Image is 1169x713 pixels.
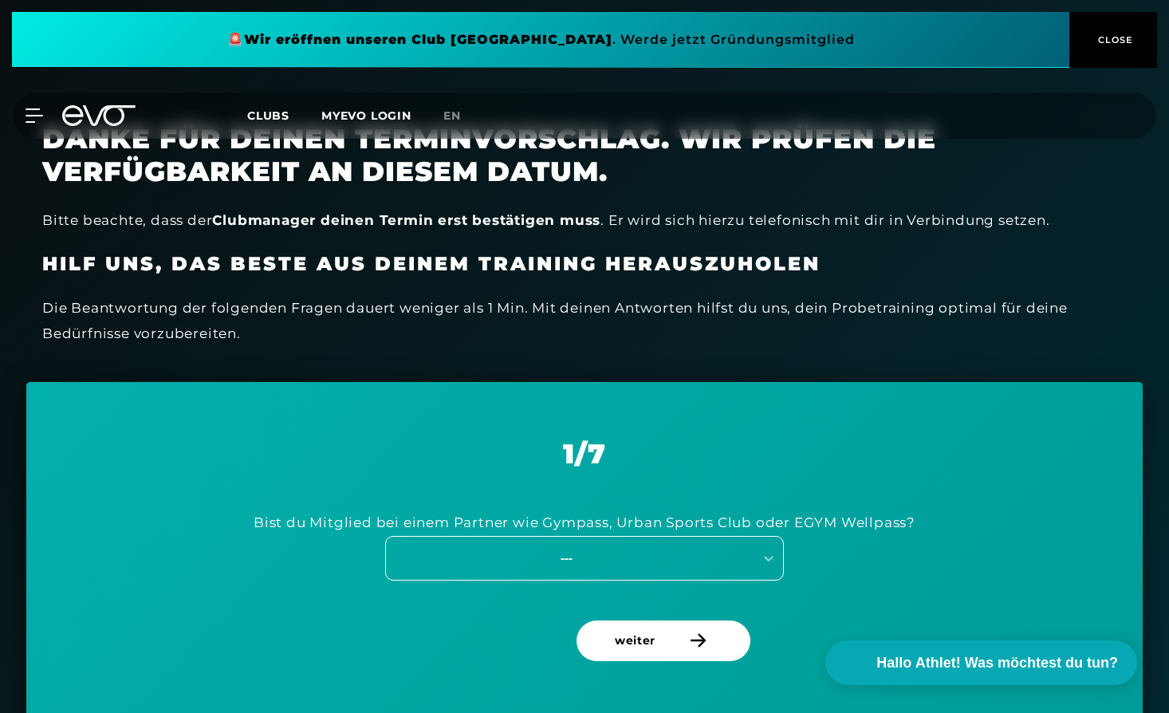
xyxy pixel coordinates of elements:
a: en [443,107,480,125]
span: Hallo Athlet! Was möchtest du tun? [876,652,1118,674]
button: CLOSE [1069,12,1157,68]
span: weiter [615,632,655,649]
div: --- [388,549,746,567]
h2: Danke für deinen Terminvorschlag. Wir prüfen die Verfügbarkeit an diesem Datum. [42,123,1127,188]
span: en [443,108,461,123]
strong: Clubmanager deinen Termin erst bestätigen muss [212,212,600,228]
a: MYEVO LOGIN [321,108,411,123]
button: Hallo Athlet! Was möchtest du tun? [825,640,1137,685]
div: Die Beantwortung der folgenden Fragen dauert weniger als 1 Min. Mit deinen Antworten hilfst du un... [42,295,1127,347]
span: Clubs [247,108,289,123]
span: 1 / 7 [563,437,606,471]
a: weiter [577,620,757,690]
span: CLOSE [1094,33,1133,47]
div: Bitte beachte, dass der . Er wird sich hierzu telefonisch mit dir in Verbindung setzen. [42,207,1127,233]
h3: Hilf uns, das beste aus deinem Training herauszuholen [42,252,1127,276]
div: Bist du Mitglied bei einem Partner wie Gympass, Urban Sports Club oder EGYM Wellpass? [254,510,915,535]
a: Clubs [247,108,321,123]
